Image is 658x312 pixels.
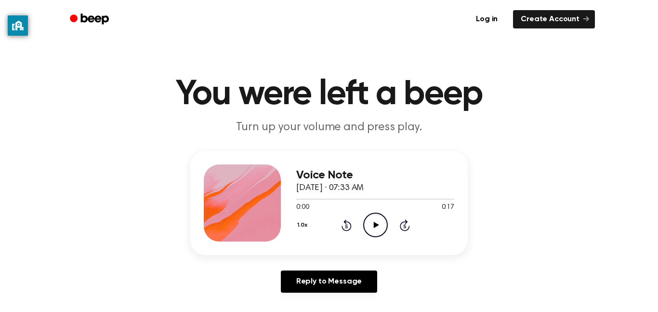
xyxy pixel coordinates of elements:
[296,203,309,213] span: 0:00
[144,120,514,136] p: Turn up your volume and press play.
[296,217,311,233] button: 1.0x
[281,271,377,293] a: Reply to Message
[296,169,454,182] h3: Voice Note
[513,10,595,28] a: Create Account
[296,184,364,192] span: [DATE] · 07:33 AM
[63,10,118,29] a: Beep
[8,15,28,36] button: privacy banner
[442,203,454,213] span: 0:17
[466,8,507,30] a: Log in
[82,77,576,112] h1: You were left a beep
